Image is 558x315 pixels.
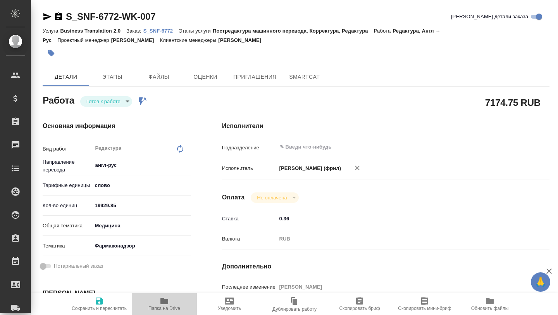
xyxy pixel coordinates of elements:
button: Не оплачена [255,194,289,201]
p: Тематика [43,242,92,250]
p: Подразделение [222,144,277,152]
span: 🙏 [534,274,547,290]
button: Добавить тэг [43,45,60,62]
p: Этапы услуги [179,28,213,34]
span: Нотариальный заказ [54,262,103,270]
span: Сохранить и пересчитать [72,306,127,311]
div: Медицина [92,219,191,232]
input: ✎ Введи что-нибудь [279,142,494,152]
button: Скопировать бриф [327,293,392,315]
h4: Оплата [222,193,245,202]
p: Валюта [222,235,277,243]
p: Постредактура машинного перевода, Корректура, Редактура [213,28,374,34]
input: Пустое поле [277,281,522,292]
span: Этапы [94,72,131,82]
div: Фармаконадзор [92,239,191,253]
input: ✎ Введи что-нибудь [277,213,522,224]
button: Сохранить и пересчитать [67,293,132,315]
div: Готов к работе [80,96,132,107]
button: Скопировать ссылку [54,12,63,21]
button: Папка на Drive [132,293,197,315]
p: Вид работ [43,145,92,153]
button: Удалить исполнителя [349,159,366,177]
button: Обновить файлы [457,293,522,315]
span: Приглашения [233,72,277,82]
div: RUB [277,232,522,246]
h4: Основная информация [43,121,191,131]
p: Проектный менеджер [57,37,111,43]
div: слово [92,179,191,192]
span: SmartCat [286,72,323,82]
span: Папка на Drive [148,306,180,311]
button: Скопировать мини-бриф [392,293,457,315]
span: Уведомить [218,306,241,311]
p: Заказ: [126,28,143,34]
span: Дублировать работу [272,306,317,312]
h4: Дополнительно [222,262,549,271]
a: S_SNF-6772 [143,27,179,34]
span: Детали [47,72,84,82]
span: Скопировать мини-бриф [398,306,451,311]
p: [PERSON_NAME] [218,37,267,43]
p: Business Translation 2.0 [60,28,126,34]
span: Оценки [187,72,224,82]
p: Направление перевода [43,158,92,174]
p: Исполнитель [222,164,277,172]
button: Open [187,164,188,166]
h2: 7174.75 RUB [485,96,541,109]
button: Скопировать ссылку для ЯМессенджера [43,12,52,21]
p: Общая тематика [43,222,92,230]
h4: [PERSON_NAME] [43,289,191,298]
button: Уведомить [197,293,262,315]
h4: Исполнители [222,121,549,131]
p: S_SNF-6772 [143,28,179,34]
button: Дублировать работу [262,293,327,315]
p: Тарифные единицы [43,182,92,189]
h2: Работа [43,93,74,107]
input: ✎ Введи что-нибудь [92,200,191,211]
a: S_SNF-6772-WK-007 [66,11,155,22]
span: Скопировать бриф [339,306,380,311]
div: Готов к работе [251,192,298,203]
span: Обновить файлы [471,306,509,311]
p: Кол-во единиц [43,202,92,209]
button: Готов к работе [84,98,123,105]
button: Open [518,146,520,148]
p: Последнее изменение [222,283,277,291]
p: Услуга [43,28,60,34]
p: [PERSON_NAME] (фрил) [277,164,341,172]
span: [PERSON_NAME] детали заказа [451,13,528,21]
p: Клиентские менеджеры [160,37,219,43]
button: 🙏 [531,272,550,292]
p: Ставка [222,215,277,223]
span: Файлы [140,72,177,82]
p: Работа [374,28,393,34]
p: [PERSON_NAME] [111,37,160,43]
